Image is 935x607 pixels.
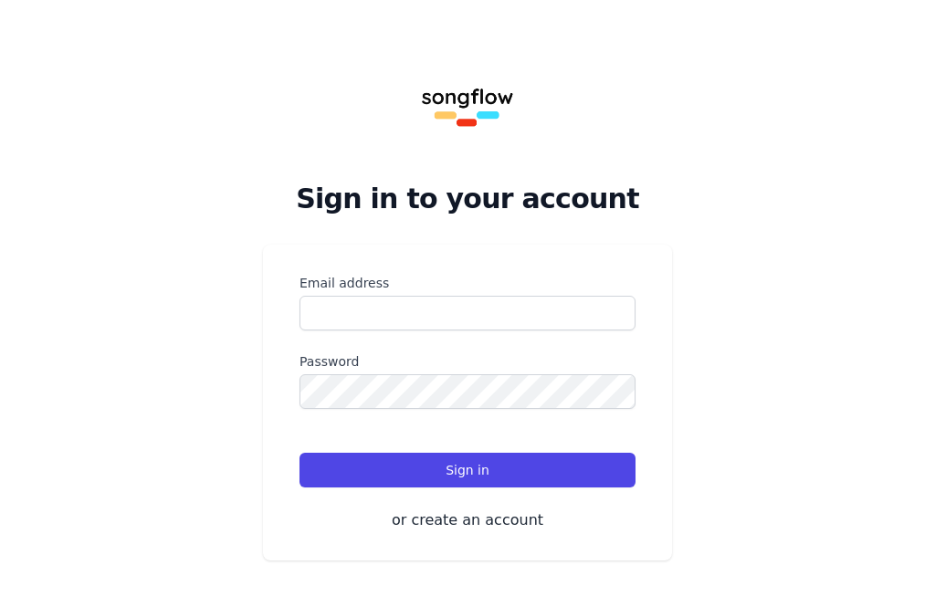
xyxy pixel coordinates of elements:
h2: Sign in to your account [263,183,672,215]
img: Songflow [409,44,526,161]
button: or create an account [299,509,636,531]
button: Sign in [299,453,636,487]
label: Email address [299,274,636,292]
label: Password [299,352,636,371]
